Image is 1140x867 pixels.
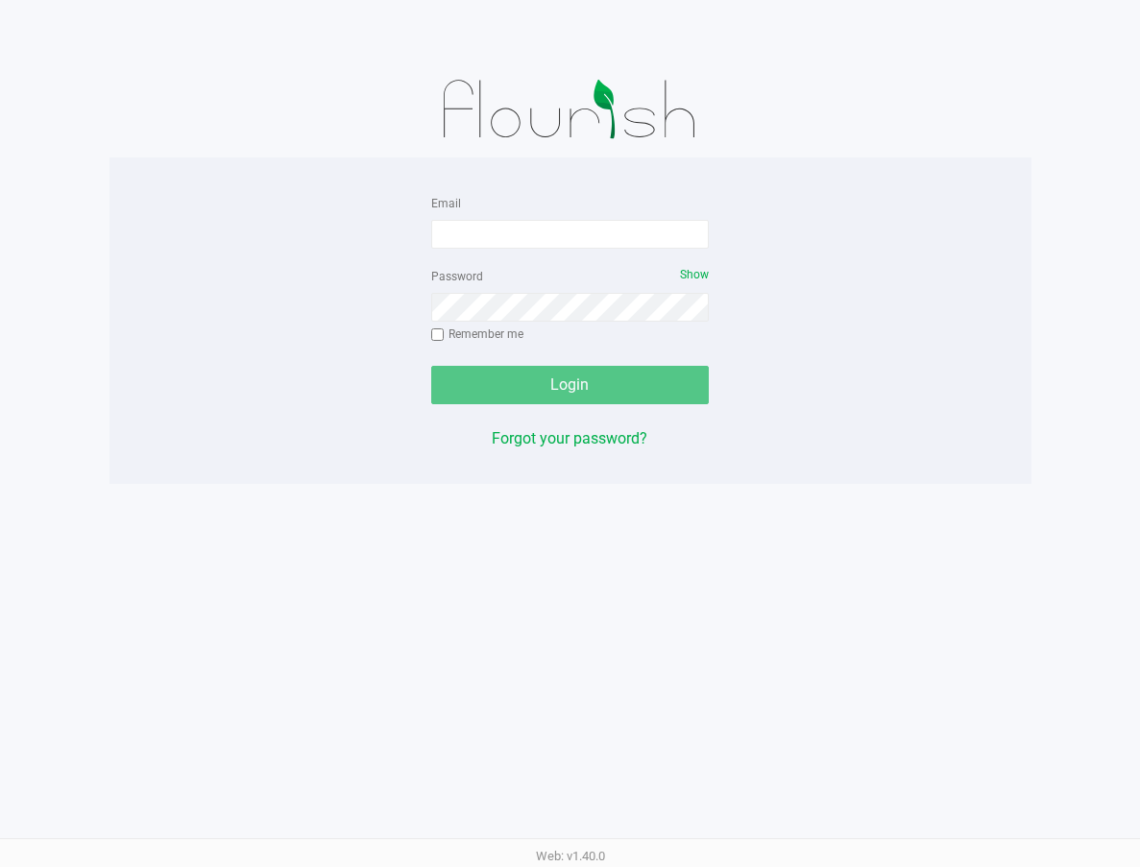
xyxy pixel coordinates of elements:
[431,325,523,343] label: Remember me
[536,849,605,863] span: Web: v1.40.0
[492,427,647,450] button: Forgot your password?
[431,195,461,212] label: Email
[431,268,483,285] label: Password
[680,268,709,281] span: Show
[431,328,445,342] input: Remember me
